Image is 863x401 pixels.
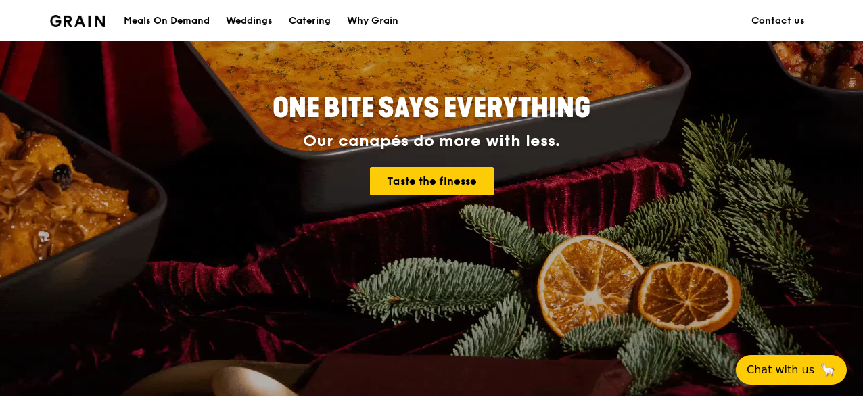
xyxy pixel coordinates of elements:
img: Grain [50,15,105,27]
div: Catering [289,1,331,41]
div: Meals On Demand [124,1,210,41]
button: Chat with us🦙 [736,355,847,385]
a: Taste the finesse [370,167,494,195]
a: Contact us [743,1,813,41]
a: Catering [281,1,339,41]
div: Why Grain [347,1,398,41]
div: Weddings [226,1,273,41]
a: Weddings [218,1,281,41]
div: Our canapés do more with less. [188,132,675,151]
span: 🦙 [820,362,836,378]
a: Why Grain [339,1,406,41]
span: ONE BITE SAYS EVERYTHING [273,92,590,124]
span: Chat with us [747,362,814,378]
